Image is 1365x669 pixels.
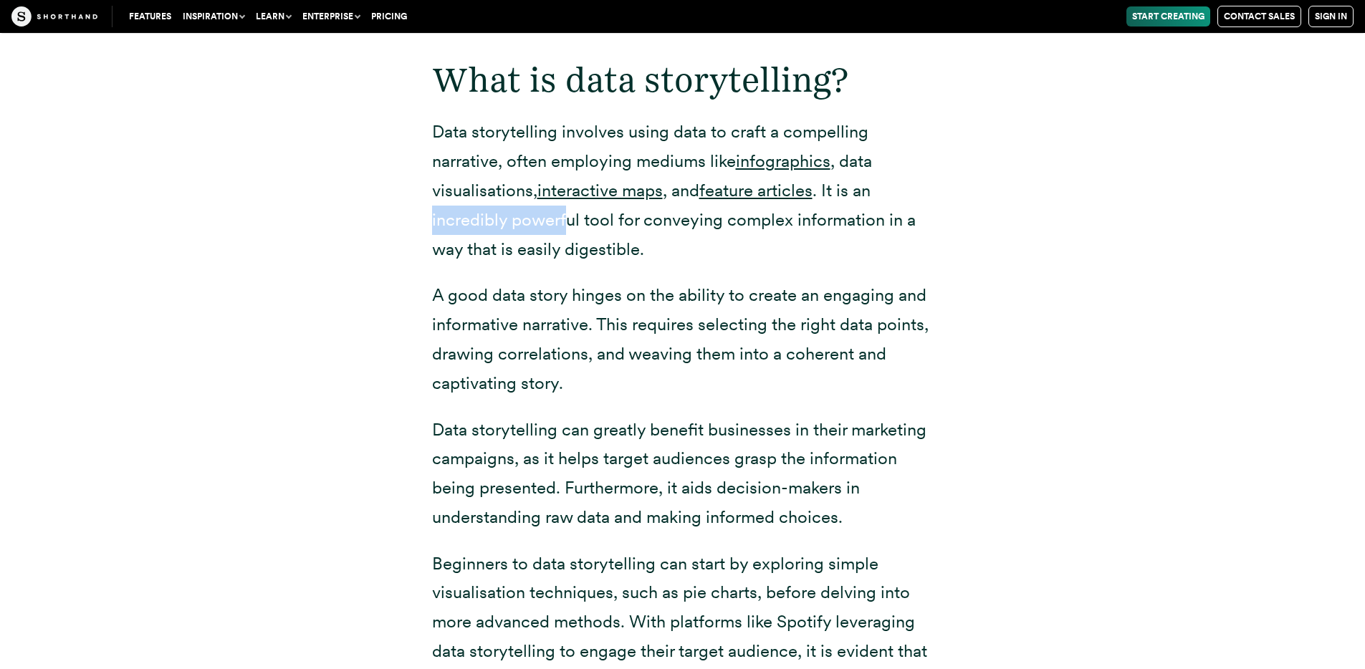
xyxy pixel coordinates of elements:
[1308,6,1354,27] a: Sign in
[123,6,177,27] a: Features
[432,117,934,264] p: Data storytelling involves using data to craft a compelling narrative, often employing mediums li...
[537,180,663,201] a: interactive maps
[11,6,97,27] img: The Craft
[736,150,830,171] a: infographics
[432,281,934,398] p: A good data story hinges on the ability to create an engaging and informative narrative. This req...
[365,6,413,27] a: Pricing
[432,415,934,532] p: Data storytelling can greatly benefit businesses in their marketing campaigns, as it helps target...
[1217,6,1301,27] a: Contact Sales
[297,6,365,27] button: Enterprise
[250,6,297,27] button: Learn
[1126,6,1210,27] a: Start Creating
[432,59,934,101] h2: What is data storytelling?
[177,6,250,27] button: Inspiration
[699,180,813,201] a: feature articles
